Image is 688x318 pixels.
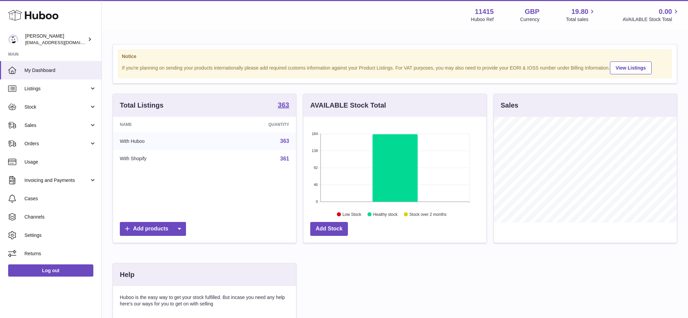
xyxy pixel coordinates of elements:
text: Low Stock [342,212,361,217]
a: 19.80 Total sales [566,7,596,23]
span: Usage [24,159,96,165]
span: Stock [24,104,89,110]
text: 92 [314,166,318,170]
h3: Total Listings [120,101,164,110]
strong: 11415 [475,7,494,16]
span: Cases [24,195,96,202]
span: My Dashboard [24,67,96,74]
a: 361 [280,156,289,162]
h3: Sales [501,101,518,110]
a: Add Stock [310,222,348,236]
th: Quantity [212,117,296,132]
text: Healthy stock [373,212,398,217]
td: With Huboo [113,132,212,150]
div: Currency [520,16,540,23]
text: 184 [312,132,318,136]
a: 363 [278,101,289,110]
span: Channels [24,214,96,220]
strong: GBP [525,7,539,16]
a: Add products [120,222,186,236]
a: View Listings [610,61,652,74]
span: Orders [24,141,89,147]
h3: AVAILABLE Stock Total [310,101,386,110]
div: [PERSON_NAME] [25,33,86,46]
span: Settings [24,232,96,239]
span: Total sales [566,16,596,23]
a: Log out [8,264,93,277]
div: If you're planning on sending your products internationally please add required customs informati... [122,60,668,74]
span: Listings [24,86,89,92]
text: 138 [312,149,318,153]
img: care@shopmanto.uk [8,34,18,44]
strong: 363 [278,101,289,108]
text: 46 [314,183,318,187]
p: Huboo is the easy way to get your stock fulfilled. But incase you need any help here's our ways f... [120,294,289,307]
span: [EMAIL_ADDRESS][DOMAIN_NAME] [25,40,100,45]
text: 0 [316,200,318,204]
div: Huboo Ref [471,16,494,23]
span: 0.00 [659,7,672,16]
text: Stock over 2 months [409,212,446,217]
a: 363 [280,138,289,144]
strong: Notice [122,53,668,60]
span: Sales [24,122,89,129]
th: Name [113,117,212,132]
span: Returns [24,250,96,257]
a: 0.00 AVAILABLE Stock Total [622,7,680,23]
span: AVAILABLE Stock Total [622,16,680,23]
h3: Help [120,270,134,279]
td: With Shopify [113,150,212,168]
span: 19.80 [571,7,588,16]
span: Invoicing and Payments [24,177,89,184]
